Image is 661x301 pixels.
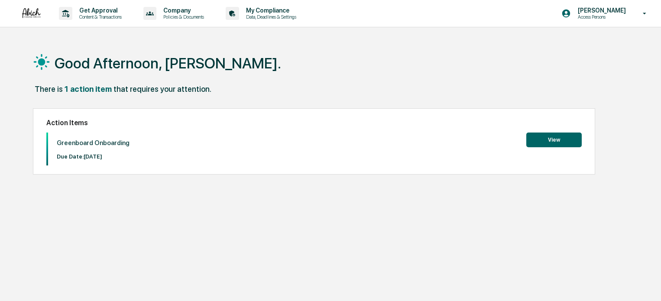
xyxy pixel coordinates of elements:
[571,14,630,20] p: Access Persons
[526,135,582,143] a: View
[35,84,63,94] div: There is
[113,84,211,94] div: that requires your attention.
[156,7,208,14] p: Company
[239,14,301,20] p: Data, Deadlines & Settings
[72,7,126,14] p: Get Approval
[46,119,582,127] h2: Action Items
[57,139,130,147] p: Greenboard Onboarding
[526,133,582,147] button: View
[21,7,42,19] img: logo
[156,14,208,20] p: Policies & Documents
[57,153,130,160] p: Due Date: [DATE]
[72,14,126,20] p: Content & Transactions
[239,7,301,14] p: My Compliance
[55,55,281,72] h1: Good Afternoon, [PERSON_NAME].
[65,84,112,94] div: 1 action item
[571,7,630,14] p: [PERSON_NAME]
